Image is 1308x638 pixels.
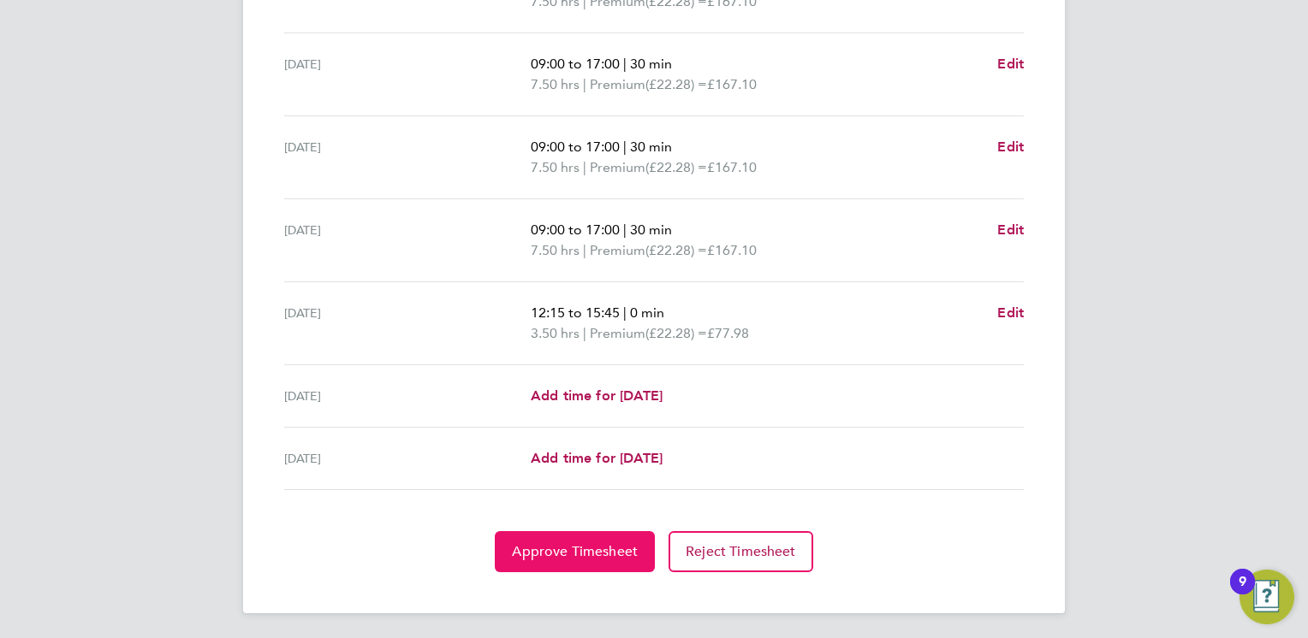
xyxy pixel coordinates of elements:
span: | [583,159,586,175]
span: 30 min [630,139,672,155]
a: Edit [997,137,1024,157]
span: | [583,242,586,258]
div: [DATE] [284,220,531,261]
span: | [583,325,586,341]
span: | [623,139,627,155]
span: 7.50 hrs [531,242,580,258]
span: £167.10 [707,242,757,258]
span: £77.98 [707,325,749,341]
span: (£22.28) = [645,159,707,175]
span: Add time for [DATE] [531,450,663,466]
span: Edit [997,304,1024,321]
a: Edit [997,54,1024,74]
a: Edit [997,303,1024,323]
span: Premium [590,157,645,178]
span: | [623,304,627,321]
a: Add time for [DATE] [531,448,663,469]
span: Premium [590,323,645,344]
span: | [583,76,586,92]
span: 0 min [630,304,664,321]
span: Add time for [DATE] [531,387,663,404]
span: Premium [590,74,645,95]
span: 09:00 to 17:00 [531,139,620,155]
span: 30 min [630,222,672,238]
span: Reject Timesheet [686,543,796,560]
div: [DATE] [284,137,531,178]
span: Edit [997,56,1024,72]
a: Edit [997,220,1024,240]
button: Approve Timesheet [495,531,655,572]
div: [DATE] [284,386,531,406]
span: (£22.28) = [645,76,707,92]
span: 09:00 to 17:00 [531,222,620,238]
span: £167.10 [707,76,757,92]
span: 3.50 hrs [531,325,580,341]
span: | [623,222,627,238]
span: Edit [997,139,1024,155]
span: 09:00 to 17:00 [531,56,620,72]
span: (£22.28) = [645,242,707,258]
span: Edit [997,222,1024,238]
button: Reject Timesheet [669,531,813,572]
span: £167.10 [707,159,757,175]
span: 12:15 to 15:45 [531,304,620,321]
span: | [623,56,627,72]
div: 9 [1239,582,1246,604]
button: Open Resource Center, 9 new notifications [1240,570,1294,624]
span: Premium [590,240,645,261]
span: 7.50 hrs [531,159,580,175]
a: Add time for [DATE] [531,386,663,406]
div: [DATE] [284,54,531,95]
span: 30 min [630,56,672,72]
span: 7.50 hrs [531,76,580,92]
div: [DATE] [284,303,531,344]
div: [DATE] [284,448,531,469]
span: Approve Timesheet [512,543,638,560]
span: (£22.28) = [645,325,707,341]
